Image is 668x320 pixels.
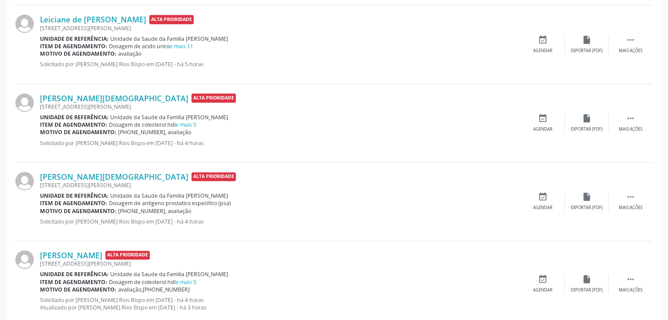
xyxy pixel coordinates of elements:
[118,128,191,136] span: [PHONE_NUMBER], avaliação
[15,172,34,190] img: img
[571,287,603,293] div: Exportar (PDF)
[109,278,196,286] span: Dosagem de colesterol hdl
[40,103,521,110] div: [STREET_ADDRESS][PERSON_NAME]
[40,260,521,267] div: [STREET_ADDRESS][PERSON_NAME]
[109,199,231,207] span: Dosagem de antigeno prostatico especifico (psa)
[40,218,521,225] p: Solicitado por [PERSON_NAME] Rios Bispo em [DATE] - há 4 horas
[40,286,116,293] b: Motivo de agendamento:
[40,128,116,136] b: Motivo de agendamento:
[533,287,552,293] div: Agendar
[191,93,236,103] span: Alta Prioridade
[626,192,636,202] i: 
[40,199,107,207] b: Item de agendamento:
[40,172,188,181] a: [PERSON_NAME][DEMOGRAPHIC_DATA]
[571,48,603,54] div: Exportar (PDF)
[40,35,108,43] b: Unidade de referência:
[582,192,592,202] i: insert_drive_file
[533,126,552,132] div: Agendar
[582,114,592,123] i: insert_drive_file
[40,121,107,128] b: Item de agendamento:
[110,192,228,199] span: Unidade da Saude da Familia [PERSON_NAME]
[538,274,548,284] i: event_available
[582,274,592,284] i: insert_drive_file
[40,60,521,68] p: Solicitado por [PERSON_NAME] Rios Bispo em [DATE] - há 5 horas
[582,35,592,45] i: insert_drive_file
[626,274,636,284] i: 
[619,126,643,132] div: Mais ações
[40,14,146,24] a: Leiciane de [PERSON_NAME]
[118,286,190,293] span: avaliação,[PHONE_NUMBER]
[40,93,188,103] a: [PERSON_NAME][DEMOGRAPHIC_DATA]
[538,192,548,202] i: event_available
[191,172,236,181] span: Alta Prioridade
[118,207,191,215] span: [PHONE_NUMBER], avaliação
[40,139,521,147] p: Solicitado por [PERSON_NAME] Rios Bispo em [DATE] - há 4 horas
[118,50,141,57] span: avaliação
[110,35,228,43] span: Unidade da Saude da Familia [PERSON_NAME]
[626,114,636,123] i: 
[176,278,196,286] a: e mais 5
[40,43,107,50] b: Item de agendamento:
[40,296,521,311] p: Solicitado por [PERSON_NAME] Rios Bispo em [DATE] - há 4 horas Atualizado por [PERSON_NAME] Rios ...
[40,278,107,286] b: Item de agendamento:
[619,48,643,54] div: Mais ações
[619,205,643,211] div: Mais ações
[626,35,636,45] i: 
[40,114,108,121] b: Unidade de referência:
[40,207,116,215] b: Motivo de agendamento:
[40,25,521,32] div: [STREET_ADDRESS][PERSON_NAME]
[533,205,552,211] div: Agendar
[533,48,552,54] div: Agendar
[40,250,102,260] a: [PERSON_NAME]
[110,114,228,121] span: Unidade da Saude da Familia [PERSON_NAME]
[40,270,108,278] b: Unidade de referência:
[40,192,108,199] b: Unidade de referência:
[105,251,150,260] span: Alta Prioridade
[619,287,643,293] div: Mais ações
[538,35,548,45] i: event_available
[40,50,116,57] b: Motivo de agendamento:
[109,43,193,50] span: Dosagem de acido urico
[110,270,228,278] span: Unidade da Saude da Familia [PERSON_NAME]
[40,181,521,189] div: [STREET_ADDRESS][PERSON_NAME]
[109,121,196,128] span: Dosagem de colesterol hdl
[15,14,34,33] img: img
[571,205,603,211] div: Exportar (PDF)
[15,93,34,112] img: img
[538,114,548,123] i: event_available
[170,43,193,50] a: e mais 11
[176,121,196,128] a: e mais 5
[149,15,194,24] span: Alta Prioridade
[15,250,34,269] img: img
[571,126,603,132] div: Exportar (PDF)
